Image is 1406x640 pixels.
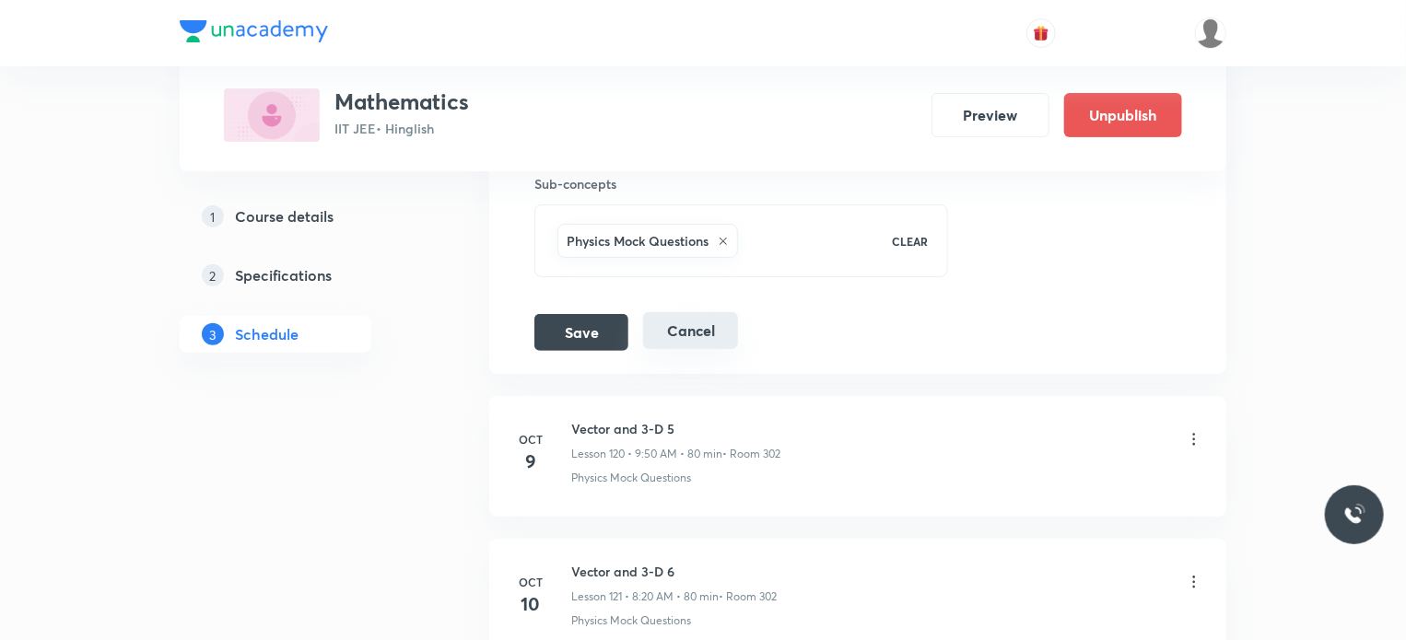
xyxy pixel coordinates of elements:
[719,588,777,605] p: • Room 302
[334,119,469,138] p: IIT JEE • Hinglish
[202,264,224,286] p: 2
[235,264,332,286] h5: Specifications
[235,205,334,227] h5: Course details
[1064,93,1182,137] button: Unpublish
[571,470,691,486] p: Physics Mock Questions
[202,323,224,345] p: 3
[571,612,691,629] p: Physics Mock Questions
[180,198,430,235] a: 1Course details
[931,93,1049,137] button: Preview
[1026,18,1056,48] button: avatar
[512,448,549,475] h4: 9
[534,174,948,193] h6: Sub-concepts
[180,20,328,47] a: Company Logo
[512,590,549,618] h4: 10
[180,20,328,42] img: Company Logo
[534,314,628,351] button: Save
[180,257,430,294] a: 2Specifications
[571,562,777,581] h6: Vector and 3-D 6
[722,446,780,462] p: • Room 302
[643,312,738,349] button: Cancel
[202,205,224,227] p: 1
[224,88,320,142] img: D741ECB2-202C-4687-A8F3-90D4506EBB52_plus.png
[512,574,549,590] h6: Oct
[334,88,469,115] h3: Mathematics
[512,431,549,448] h6: Oct
[1195,17,1226,49] img: Dhirendra singh
[893,233,929,250] p: CLEAR
[567,231,709,250] h6: Physics Mock Questions
[1033,25,1049,41] img: avatar
[1343,504,1365,526] img: ttu
[571,446,722,462] p: Lesson 120 • 9:50 AM • 80 min
[571,588,719,605] p: Lesson 121 • 8:20 AM • 80 min
[235,323,299,345] h5: Schedule
[571,419,780,438] h6: Vector and 3-D 5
